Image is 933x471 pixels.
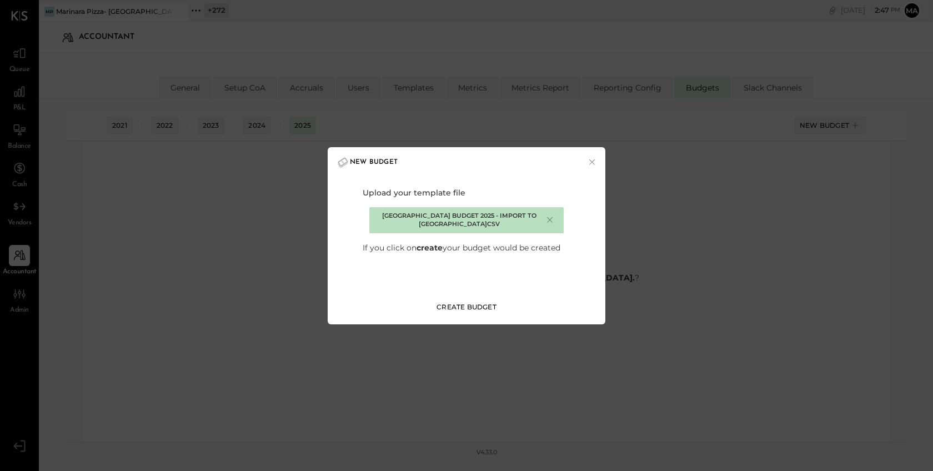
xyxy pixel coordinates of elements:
span: [GEOGRAPHIC_DATA] Budget 2025 - Import to [GEOGRAPHIC_DATA]csv [378,212,540,229]
div: Create Budget [437,302,496,312]
b: create [417,243,443,253]
p: If you click on your budget would be created [363,242,560,253]
div: × [545,214,555,226]
h2: New Budget [336,156,398,169]
p: Upload your template file [363,187,465,198]
div: Example Modal [328,147,605,324]
button: × [587,157,597,168]
button: Create Budget [431,298,502,316]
